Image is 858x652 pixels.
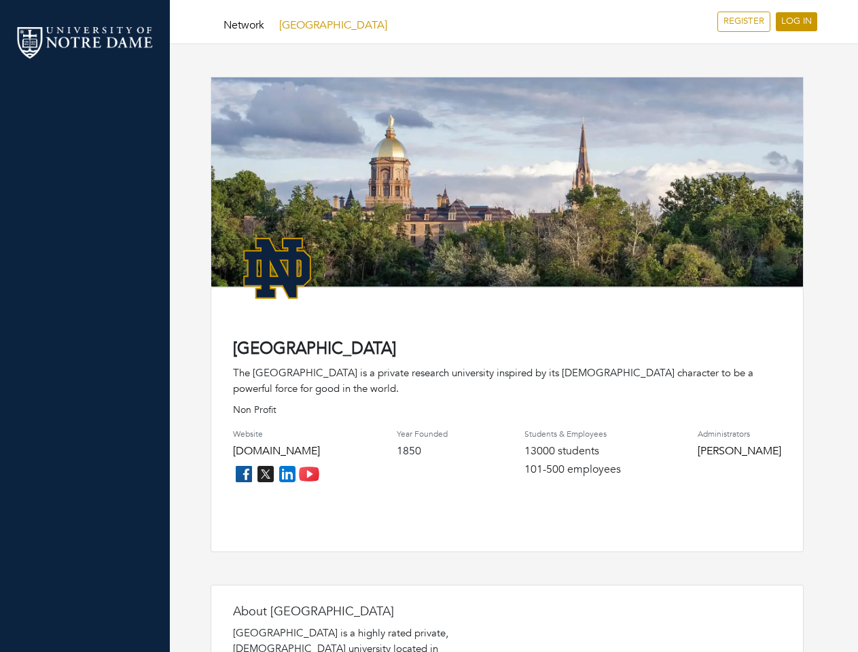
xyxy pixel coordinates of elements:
[524,429,621,439] h4: Students & Employees
[776,12,817,31] a: LOG IN
[233,403,781,417] p: Non Profit
[233,429,320,439] h4: Website
[233,463,255,485] img: facebook_icon-256f8dfc8812ddc1b8eade64b8eafd8a868ed32f90a8d2bb44f507e1979dbc24.png
[224,18,264,33] a: Network
[397,445,448,458] h4: 1850
[698,443,781,458] a: [PERSON_NAME]
[524,463,621,476] h4: 101-500 employees
[298,463,320,485] img: youtube_icon-fc3c61c8c22f3cdcae68f2f17984f5f016928f0ca0694dd5da90beefb88aa45e.png
[14,24,156,61] img: nd_logo.png
[397,429,448,439] h4: Year Founded
[233,604,505,619] h4: About [GEOGRAPHIC_DATA]
[211,77,803,304] img: rare_disease_hero-1920%20copy.png
[233,365,781,396] div: The [GEOGRAPHIC_DATA] is a private research university inspired by its [DEMOGRAPHIC_DATA] charact...
[524,445,621,458] h4: 13000 students
[233,224,321,312] img: NotreDame_Logo.png
[276,463,298,485] img: linkedin_icon-84db3ca265f4ac0988026744a78baded5d6ee8239146f80404fb69c9eee6e8e7.png
[698,429,781,439] h4: Administrators
[255,463,276,485] img: twitter_icon-7d0bafdc4ccc1285aa2013833b377ca91d92330db209b8298ca96278571368c9.png
[717,12,770,32] a: REGISTER
[224,19,387,32] h5: [GEOGRAPHIC_DATA]
[233,443,320,458] a: [DOMAIN_NAME]
[233,340,781,359] h4: [GEOGRAPHIC_DATA]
